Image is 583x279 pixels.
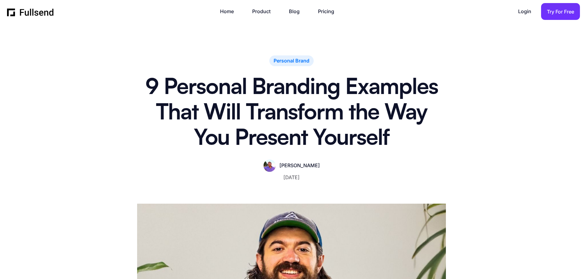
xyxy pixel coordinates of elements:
h1: 9 Personal Branding Examples That Will Transform the Way You Present Yourself [139,69,445,151]
a: Blog [289,7,306,16]
a: Login [518,7,537,16]
p: Personal Brand [274,57,309,65]
a: Try For Free [541,3,580,20]
a: Home [220,7,240,16]
div: Try For Free [547,8,574,16]
p: [DATE] [154,172,429,182]
a: home [7,7,54,16]
p: [PERSON_NAME] [279,161,320,170]
a: Pricing [318,7,340,16]
a: Product [252,7,277,16]
img: Fullsend Logo [7,7,54,16]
